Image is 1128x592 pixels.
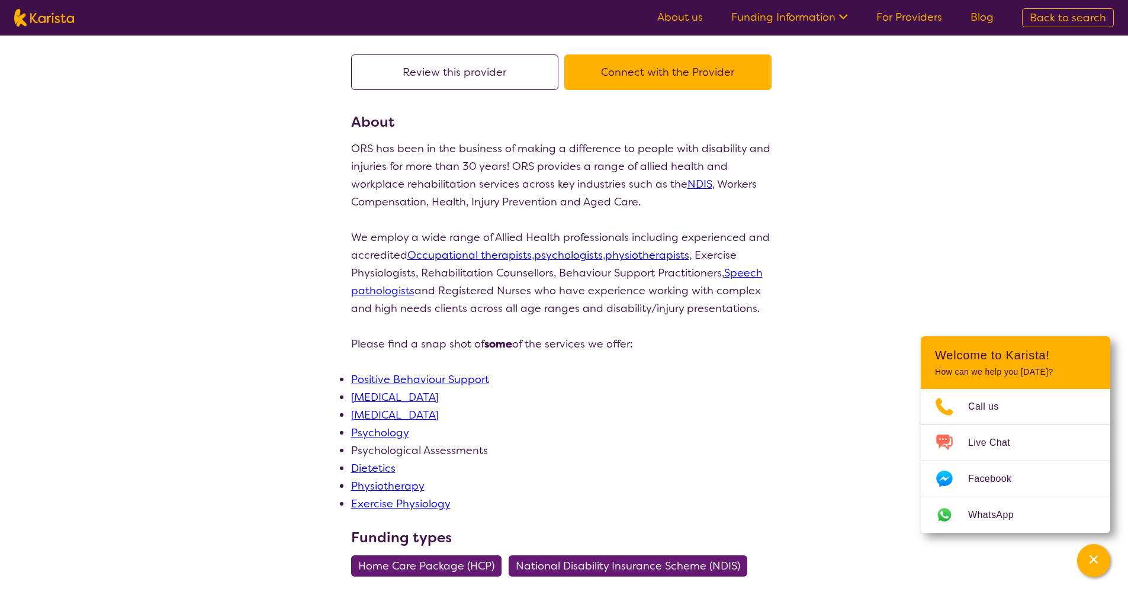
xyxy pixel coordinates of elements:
div: Channel Menu [921,336,1110,533]
a: For Providers [876,10,942,24]
span: Home Care Package (HCP) [358,555,494,577]
a: [MEDICAL_DATA] [351,390,438,404]
span: WhatsApp [968,506,1028,524]
a: Home Care Package (HCP) [351,559,509,573]
a: Web link opens in a new tab. [921,497,1110,533]
p: How can we help you [DATE]? [935,367,1096,377]
p: We employ a wide range of Allied Health professionals including experienced and accredited , , , ... [351,229,777,317]
h2: Welcome to Karista! [935,348,1096,362]
button: Review this provider [351,54,558,90]
span: National Disability Insurance Scheme (NDIS) [516,555,740,577]
img: Karista logo [14,9,74,27]
a: psychologists [534,248,603,262]
a: Psychology [351,426,409,440]
a: Blog [970,10,994,24]
h3: About [351,111,777,133]
a: About us [657,10,703,24]
a: Occupational therapists [407,248,532,262]
a: physiotherapists [605,248,689,262]
a: Connect with the Provider [564,65,777,79]
button: Channel Menu [1077,544,1110,577]
span: Live Chat [968,434,1024,452]
a: Exercise Physiology [351,497,451,511]
span: Call us [968,398,1013,416]
a: National Disability Insurance Scheme (NDIS) [509,559,754,573]
h3: Funding types [351,527,777,548]
a: Positive Behaviour Support [351,372,489,387]
button: Connect with the Provider [564,54,772,90]
span: Back to search [1030,11,1106,25]
li: Psychological Assessments [351,442,777,459]
ul: Choose channel [921,389,1110,533]
a: Dietetics [351,461,396,475]
p: ORS has been in the business of making a difference to people with disability and injuries for mo... [351,140,777,211]
strong: some [484,337,512,351]
a: Funding Information [731,10,848,24]
span: Facebook [968,470,1026,488]
a: Back to search [1022,8,1114,27]
p: Please find a snap shot of of the services we offer: [351,335,777,353]
a: Physiotherapy [351,479,425,493]
a: [MEDICAL_DATA] [351,408,438,422]
a: Review this provider [351,65,564,79]
a: NDIS [687,177,712,191]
